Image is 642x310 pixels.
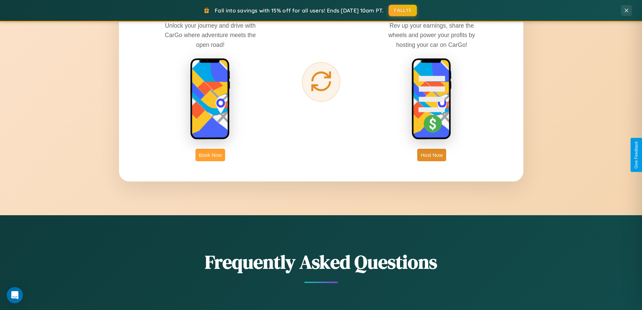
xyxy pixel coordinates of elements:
p: Unlock your journey and drive with CarGo where adventure meets the open road! [160,21,261,49]
p: Rev up your earnings, share the wheels and power your profits by hosting your car on CarGo! [381,21,482,49]
h2: Frequently Asked Questions [119,249,523,275]
button: FALL15 [389,5,417,16]
img: rent phone [190,58,231,140]
div: Open Intercom Messenger [7,287,23,303]
div: Give Feedback [634,141,639,169]
button: Book Now [195,149,225,161]
button: Host Now [417,149,446,161]
span: Fall into savings with 15% off for all users! Ends [DATE] 10am PT. [215,7,384,14]
img: host phone [411,58,452,140]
